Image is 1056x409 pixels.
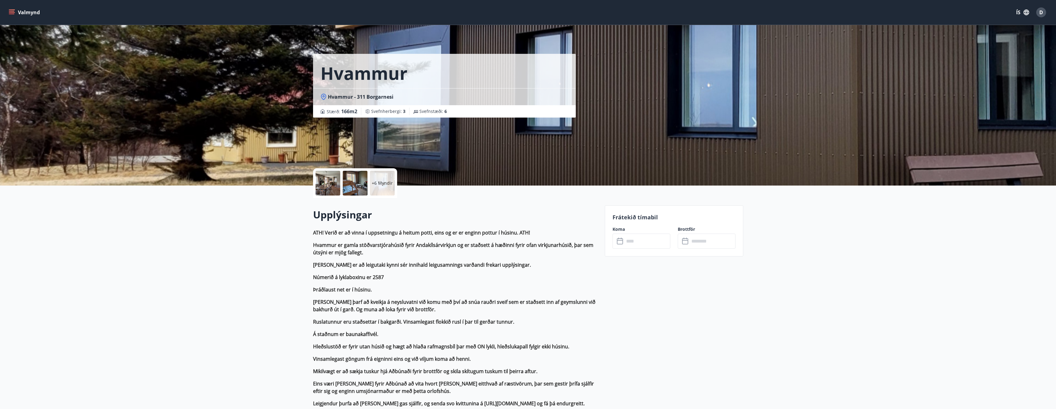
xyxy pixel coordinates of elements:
strong: Vinsamlegast göngum frá eigninni eins og við viljum koma að henni. [313,355,471,362]
span: 166 m2 [341,108,357,115]
span: Hvammur - 311 Borgarnesi [328,93,393,100]
strong: ATH! Verið er að vinna í uppsetningu á heitum potti, eins og er er enginn pottur í húsinu. ATH! [313,229,530,236]
button: menu [7,7,42,18]
strong: Mikilvægt er að sækja tuskur hjá Aðbúnaði fyrir brottför og skila skítugum tuskum til þeirra aftur. [313,368,537,375]
strong: Númerið á lyklaboxinu er 2587 [313,274,384,281]
p: +6 Myndir [372,180,393,186]
span: 6 [444,108,447,114]
strong: Ruslatunnur eru staðsettar í bakgarði. Vinsamlegast flokkið rusl í þar til gerðar tunnur. [313,318,514,325]
strong: Leigjendur þurfa að [PERSON_NAME] gas sjálfir, og senda svo kvittunina á [URL][DOMAIN_NAME] og fá... [313,400,585,407]
strong: [PERSON_NAME] er að leigutaki kynni sér innihald leigusamnings varðandi frekari upplýsingar. [313,261,531,268]
strong: Eins væri [PERSON_NAME] fyrir Aðbúnað að vita hvort [PERSON_NAME] eitthvað af ræstivörum, þar sem... [313,380,594,394]
span: D [1039,9,1043,16]
label: Koma [613,226,670,232]
strong: Hleðslustöð er fyrir utan húsið og hægt að hlaða rafmagnsbíl þar með ON lykli, hleðslukapall fylg... [313,343,569,350]
label: Brottför [678,226,736,232]
span: Svefnherbergi : [371,108,405,114]
button: ÍS [1013,7,1033,18]
button: D [1034,5,1049,20]
h1: Hvammur [320,61,407,85]
strong: [PERSON_NAME] þarf að kveikja á neysluvatni við komu með því að snúa rauðri sveif sem er staðsett... [313,299,596,313]
span: Svefnstæði : [419,108,447,114]
span: Stærð : [327,108,357,115]
p: Frátekið tímabil [613,213,736,221]
strong: Á staðnum er baunakaffivél. [313,331,378,338]
strong: Hvammur er gamla stöðvarstjórahúsið fyrir Andakílsárvirkjun og er staðsett á hæðinni fyrir ofan v... [313,242,593,256]
strong: Þráðlaust net er í húsinu. [313,286,372,293]
h2: Upplýsingar [313,208,597,222]
span: 3 [403,108,405,114]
